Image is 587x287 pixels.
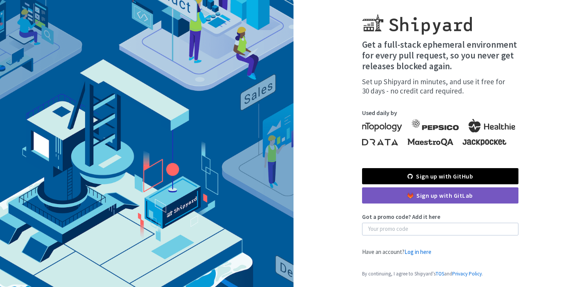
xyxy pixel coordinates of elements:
[362,213,440,222] label: Got a promo code? Add it here
[362,39,518,71] h4: Get a full-stack ephemeral environment for every pull request, so you never get releases blocked ...
[362,119,402,134] img: logo-ntopology.svg
[362,248,518,257] div: Have an account?
[362,168,518,184] a: Sign up with GitHub
[408,193,413,199] img: gitlab-color.svg
[463,134,506,150] img: logo-jackpocket.svg
[411,119,459,134] img: logo-pepsico.svg
[436,270,444,277] a: TOS
[362,134,398,150] img: logo-drata.svg
[408,134,453,150] img: logo-maestroqa.svg
[362,223,518,235] input: Your promo code
[362,5,472,35] img: Shipyard logo
[362,187,518,204] a: Sign up with GitLab
[362,108,518,117] span: Used daily by
[362,77,518,96] div: Set up Shipyard in minutes, and use it free for 30 days - no credit card required.
[404,248,431,255] a: Log in here
[362,270,518,278] span: By continuing, I agree to Shipyard's and .
[452,270,482,277] a: Privacy Policy
[468,119,515,134] img: logo-healthie.svg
